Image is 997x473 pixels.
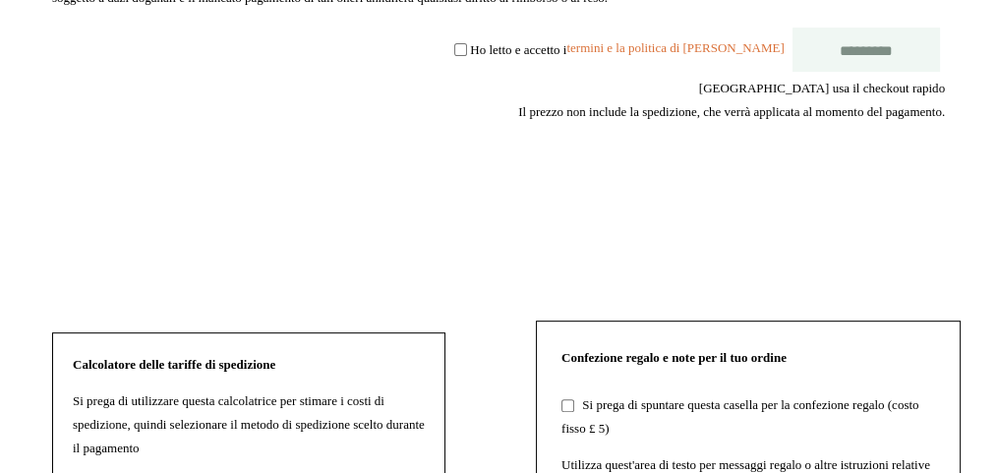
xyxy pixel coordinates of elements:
[797,195,945,248] iframe: PayPal-paypal
[699,81,945,95] font: [GEOGRAPHIC_DATA] usa il checkout rapido
[518,104,945,119] font: Il prezzo non include la spedizione, che verrà applicata al momento del pagamento.
[73,357,275,372] font: Calcolatore delle tariffe di spedizione
[73,393,425,455] font: Si prega di utilizzare questa calcolatrice per stimare i costi di spedizione, quindi selezionare ...
[470,42,566,57] font: Ho letto e accetto i
[566,40,784,55] a: termini e la politica di [PERSON_NAME]
[561,397,918,436] font: Si prega di spuntare questa casella per la confezione regalo (costo fisso £ 5)
[561,350,787,365] font: Confezione regalo e note per il tuo ordine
